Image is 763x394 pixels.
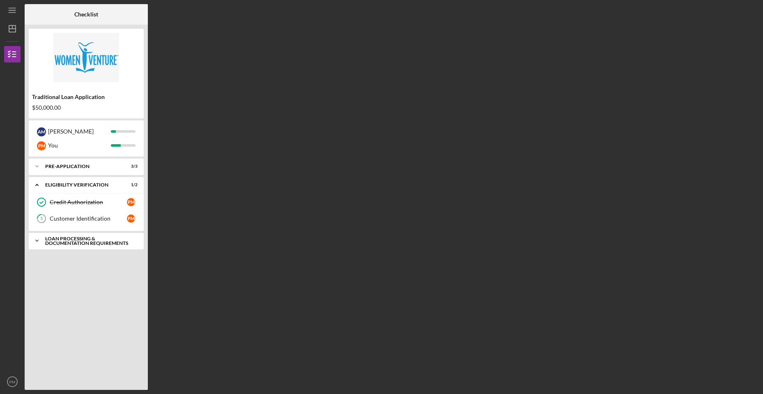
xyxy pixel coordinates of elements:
div: 3 / 3 [123,164,138,169]
div: Pre-Application [45,164,117,169]
div: 1 / 2 [123,182,138,187]
img: Product logo [29,33,144,82]
div: A M [37,127,46,136]
div: P M [127,198,135,206]
div: Credit Authorization [50,199,127,205]
div: Loan Processing & Documentation Requirements [45,236,133,246]
a: 5Customer IdentificationPM [33,210,140,227]
div: P M [127,214,135,223]
tspan: 5 [40,216,43,221]
a: Credit AuthorizationPM [33,194,140,210]
text: PM [9,380,15,384]
div: $50,000.00 [32,104,140,111]
div: P M [37,141,46,150]
button: PM [4,373,21,390]
div: You [48,138,111,152]
div: [PERSON_NAME] [48,124,111,138]
div: Customer Identification [50,215,127,222]
div: Eligibility Verification [45,182,117,187]
div: Traditional Loan Application [32,94,140,100]
b: Checklist [74,11,98,18]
